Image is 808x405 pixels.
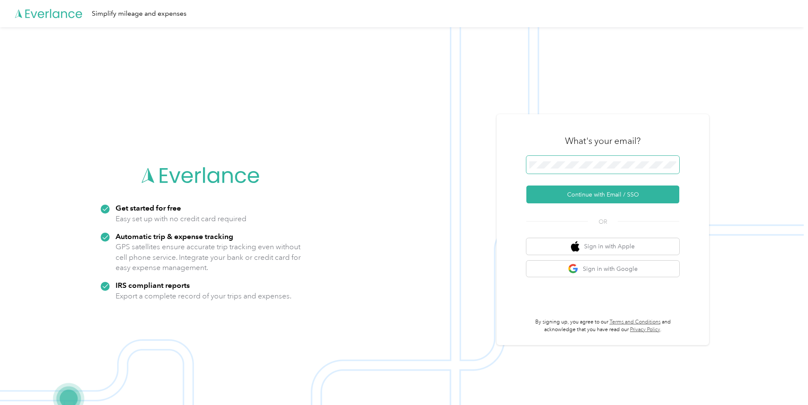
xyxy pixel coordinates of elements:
img: google logo [568,264,579,274]
div: Simplify mileage and expenses [92,8,186,19]
p: Easy set up with no credit card required [116,214,246,224]
strong: Get started for free [116,203,181,212]
button: Continue with Email / SSO [526,186,679,203]
span: OR [588,217,618,226]
p: Export a complete record of your trips and expenses. [116,291,291,301]
strong: Automatic trip & expense tracking [116,232,233,241]
a: Terms and Conditions [610,319,661,325]
a: Privacy Policy [630,326,660,333]
strong: IRS compliant reports [116,281,190,290]
img: apple logo [571,241,579,252]
p: By signing up, you agree to our and acknowledge that you have read our . [526,318,679,333]
button: apple logoSign in with Apple [526,238,679,255]
p: GPS satellites ensure accurate trip tracking even without cell phone service. Integrate your bank... [116,242,301,273]
h3: What's your email? [565,135,641,147]
button: google logoSign in with Google [526,261,679,277]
